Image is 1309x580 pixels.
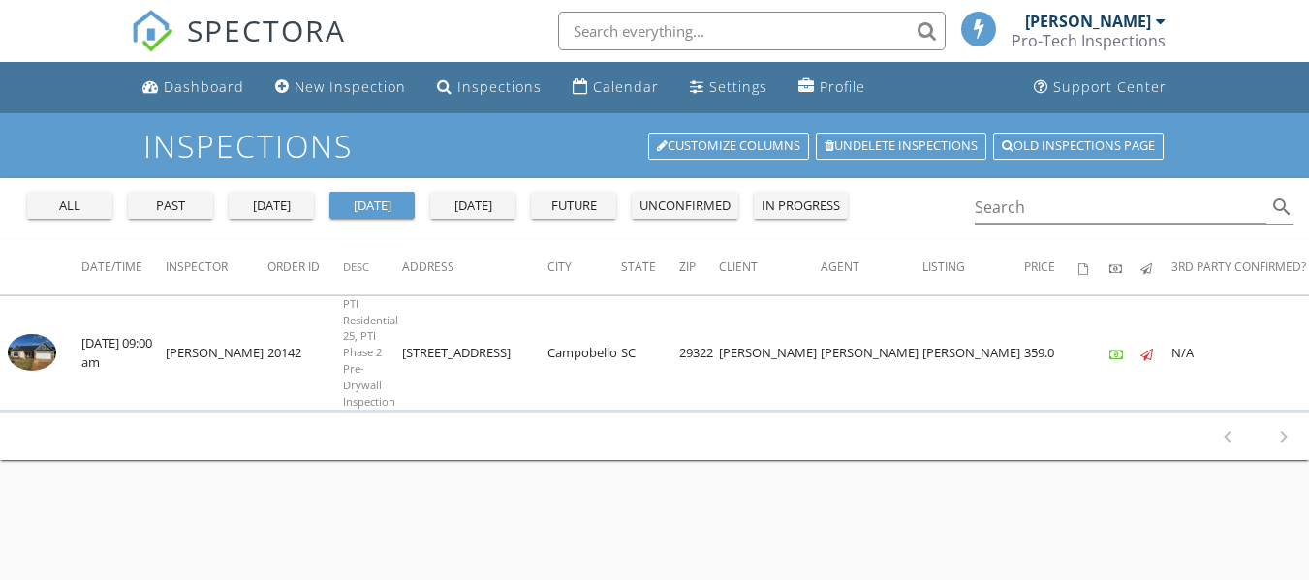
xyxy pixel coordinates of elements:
[1024,295,1078,411] td: 359.0
[430,192,515,219] button: [DATE]
[565,70,667,106] a: Calendar
[1109,240,1140,294] th: Paid: Not sorted.
[81,295,166,411] td: [DATE] 09:00 am
[682,70,775,106] a: Settings
[1026,70,1174,106] a: Support Center
[131,10,173,52] img: The Best Home Inspection Software - Spectora
[343,240,402,294] th: Desc: Not sorted.
[166,240,267,294] th: Inspector: Not sorted.
[639,197,731,216] div: unconfirmed
[164,77,244,96] div: Dashboard
[402,259,454,275] span: Address
[343,296,398,409] span: PTI Residential 25, PTI Phase 2 Pre-Drywall Inspection
[679,240,719,294] th: Zip: Not sorted.
[295,77,406,96] div: New Inspection
[1024,240,1078,294] th: Price: Not sorted.
[547,240,621,294] th: City: Not sorted.
[922,240,1024,294] th: Listing: Not sorted.
[558,12,946,50] input: Search everything...
[975,192,1267,224] input: Search
[820,77,865,96] div: Profile
[821,295,922,411] td: [PERSON_NAME]
[135,70,252,106] a: Dashboard
[547,259,572,275] span: City
[531,192,616,219] button: future
[539,197,608,216] div: future
[719,240,821,294] th: Client: Not sorted.
[337,197,407,216] div: [DATE]
[131,26,346,67] a: SPECTORA
[754,192,848,219] button: in progress
[187,10,346,50] span: SPECTORA
[81,240,166,294] th: Date/Time: Not sorted.
[679,259,696,275] span: Zip
[632,192,738,219] button: unconfirmed
[1171,259,1306,275] span: 3rd Party Confirmed?
[816,133,986,160] a: Undelete inspections
[429,70,549,106] a: Inspections
[762,197,840,216] div: in progress
[1270,196,1293,219] i: search
[27,192,112,219] button: all
[267,295,343,411] td: 20142
[267,240,343,294] th: Order ID: Not sorted.
[35,197,105,216] div: all
[229,192,314,219] button: [DATE]
[1053,77,1167,96] div: Support Center
[621,259,656,275] span: State
[1078,240,1109,294] th: Agreements signed: Not sorted.
[329,192,415,219] button: [DATE]
[791,70,873,106] a: Profile
[81,259,142,275] span: Date/Time
[922,259,965,275] span: Listing
[719,259,758,275] span: Client
[1140,240,1171,294] th: Published: Not sorted.
[709,77,767,96] div: Settings
[166,259,228,275] span: Inspector
[648,133,809,160] a: Customize Columns
[343,259,369,274] span: Desc
[143,129,1166,163] h1: Inspections
[719,295,821,411] td: [PERSON_NAME]
[1024,259,1055,275] span: Price
[547,295,621,411] td: Campobello
[166,295,267,411] td: [PERSON_NAME]
[438,197,508,216] div: [DATE]
[1012,31,1166,50] div: Pro-Tech Inspections
[8,334,56,370] img: 9091396%2Fcover_photos%2FsLvzfKn0Rw5feNx8P8g0%2Fsmall.jpg
[993,133,1164,160] a: Old inspections page
[1025,12,1151,31] div: [PERSON_NAME]
[267,259,320,275] span: Order ID
[236,197,306,216] div: [DATE]
[128,192,213,219] button: past
[821,240,922,294] th: Agent: Not sorted.
[402,295,547,411] td: [STREET_ADDRESS]
[267,70,414,106] a: New Inspection
[402,240,547,294] th: Address: Not sorted.
[821,259,859,275] span: Agent
[593,77,659,96] div: Calendar
[621,240,679,294] th: State: Not sorted.
[457,77,542,96] div: Inspections
[136,197,205,216] div: past
[621,295,679,411] td: SC
[679,295,719,411] td: 29322
[922,295,1024,411] td: [PERSON_NAME]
